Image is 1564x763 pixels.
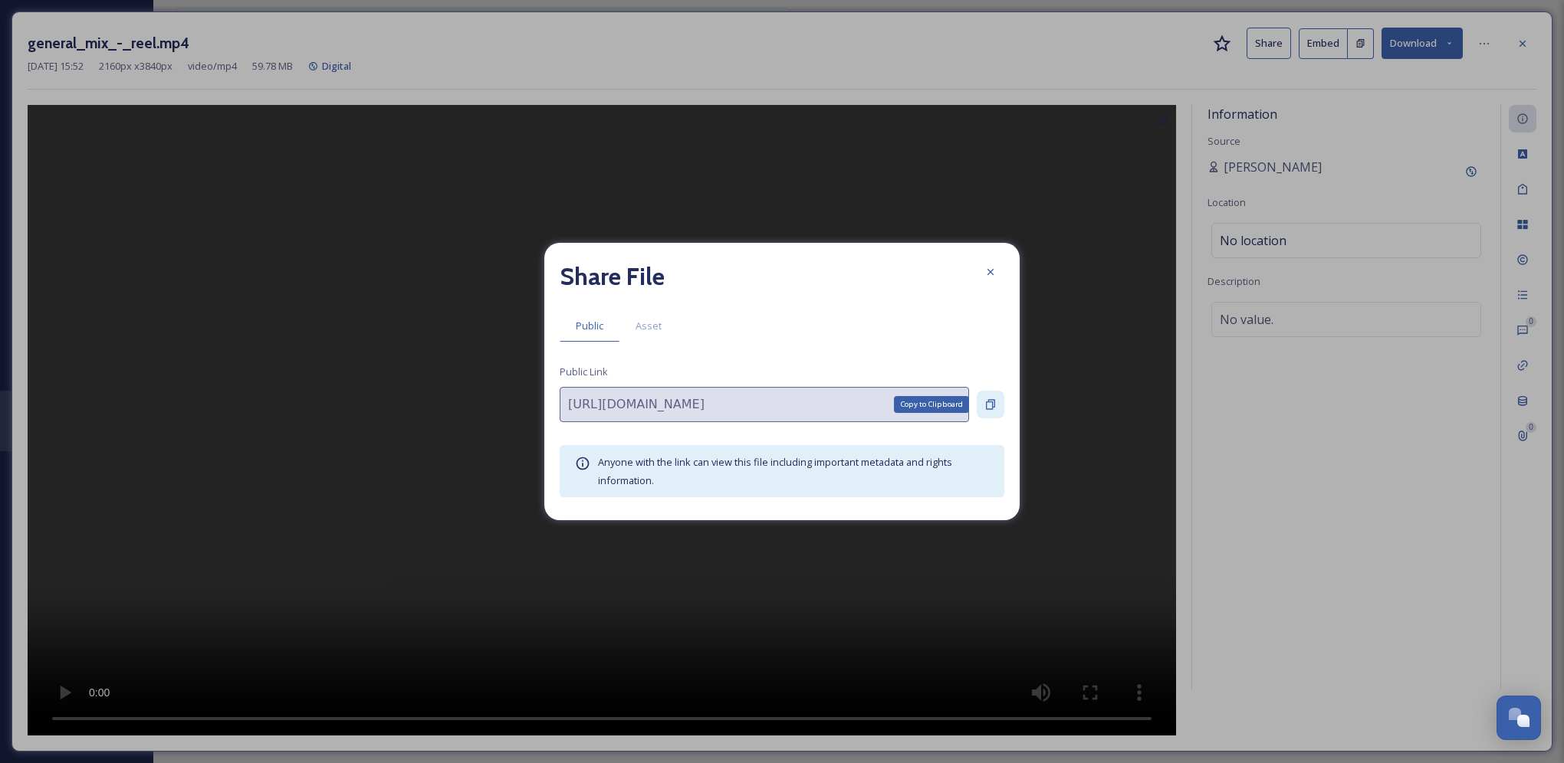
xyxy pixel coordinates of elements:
[598,455,952,487] span: Anyone with the link can view this file including important metadata and rights information.
[1497,696,1541,740] button: Open Chat
[636,319,662,333] span: Asset
[560,258,665,295] h2: Share File
[560,365,608,379] span: Public Link
[894,396,969,413] div: Copy to Clipboard
[576,319,603,333] span: Public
